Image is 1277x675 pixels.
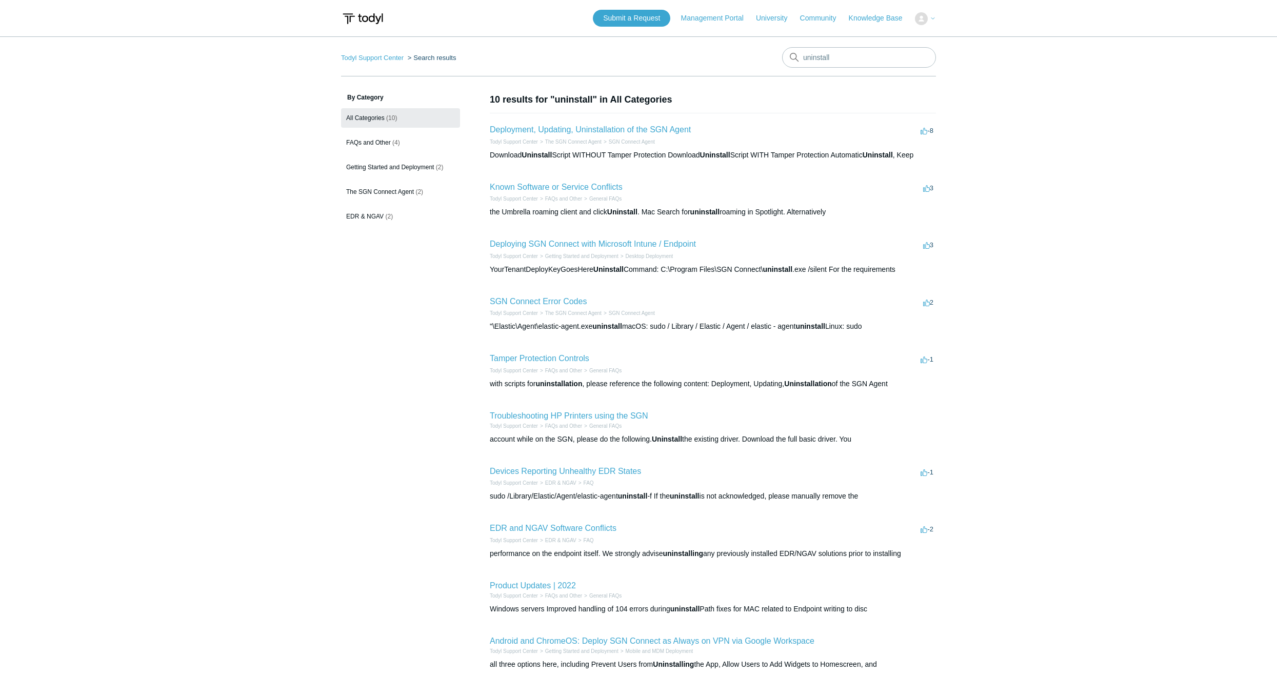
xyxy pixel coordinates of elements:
img: Todyl Support Center Help Center home page [341,9,385,28]
span: -1 [921,355,933,363]
li: Todyl Support Center [490,252,538,260]
em: uninstall [618,492,648,500]
em: uninstallation [535,380,582,388]
a: Deploying SGN Connect with Microsoft Intune / Endpoint [490,240,696,248]
li: Todyl Support Center [490,537,538,544]
li: FAQ [576,537,594,544]
em: uninstall [763,265,793,273]
a: Management Portal [681,13,754,24]
a: Submit a Request [593,10,670,27]
a: Desktop Deployment [626,253,673,259]
li: SGN Connect Agent [602,309,655,317]
a: EDR & NGAV [545,538,576,543]
em: uninstall [795,322,825,330]
span: Getting Started and Deployment [346,164,434,171]
li: EDR & NGAV [538,537,576,544]
a: Getting Started and Deployment [545,648,618,654]
a: SGN Connect Agent [609,139,655,145]
span: The SGN Connect Agent [346,188,414,195]
span: FAQs and Other [346,139,391,146]
a: FAQs and Other [545,196,582,202]
a: Todyl Support Center [490,538,538,543]
li: Todyl Support Center [341,54,406,62]
li: Todyl Support Center [490,647,538,655]
div: all three options here, including Prevent Users from the App, Allow Users to Add Widgets to Homes... [490,659,936,670]
a: Todyl Support Center [490,423,538,429]
a: SGN Connect Agent [609,310,655,316]
li: FAQs and Other [538,195,582,203]
span: All Categories [346,114,385,122]
em: Uninstall [700,151,730,159]
a: Community [800,13,847,24]
li: General FAQs [582,195,622,203]
a: SGN Connect Error Codes [490,297,587,306]
div: account while on the SGN, please do the following. the existing driver. Download the full basic d... [490,434,936,445]
a: General FAQs [589,423,622,429]
a: Todyl Support Center [490,253,538,259]
h3: By Category [341,93,460,102]
a: The SGN Connect Agent [545,139,602,145]
a: Devices Reporting Unhealthy EDR States [490,467,641,475]
span: -1 [921,468,933,476]
h1: 10 results for "uninstall" in All Categories [490,93,936,107]
li: SGN Connect Agent [602,138,655,146]
a: Deployment, Updating, Uninstallation of the SGN Agent [490,125,691,134]
a: Todyl Support Center [490,139,538,145]
a: EDR and NGAV Software Conflicts [490,524,616,532]
a: EDR & NGAV (2) [341,207,460,226]
a: General FAQs [589,593,622,599]
a: FAQ [584,480,594,486]
a: Knowledge Base [849,13,913,24]
a: FAQs and Other (4) [341,133,460,152]
li: Todyl Support Center [490,309,538,317]
a: Todyl Support Center [490,593,538,599]
li: Getting Started and Deployment [538,647,618,655]
a: Tamper Protection Controls [490,354,589,363]
span: (2) [385,213,393,220]
li: Todyl Support Center [490,367,538,374]
em: Uninstalling [653,660,694,668]
li: The SGN Connect Agent [538,138,602,146]
em: Uninstall [522,151,552,159]
span: (2) [436,164,444,171]
a: Mobile and MDM Deployment [626,648,693,654]
a: Todyl Support Center [490,196,538,202]
li: Todyl Support Center [490,592,538,600]
a: General FAQs [589,368,622,373]
a: All Categories (10) [341,108,460,128]
li: Todyl Support Center [490,138,538,146]
em: uninstall [592,322,622,330]
em: Uninstall [863,151,893,159]
a: Known Software or Service Conflicts [490,183,623,191]
a: Product Updates | 2022 [490,581,576,590]
em: uninstalling [663,549,703,558]
li: Mobile and MDM Deployment [618,647,693,655]
li: FAQs and Other [538,367,582,374]
a: FAQ [584,538,594,543]
a: Android and ChromeOS: Deploy SGN Connect as Always on VPN via Google Workspace [490,637,814,645]
a: University [756,13,797,24]
em: Uninstall [607,208,637,216]
span: EDR & NGAV [346,213,384,220]
div: YourTenantDeployKeyGoesHere Command: C:\Program Files\SGN Connect\ .exe /silent For the requirements [490,264,936,275]
li: Getting Started and Deployment [538,252,618,260]
span: (10) [386,114,397,122]
a: Todyl Support Center [490,310,538,316]
div: sudo /Library/Elastic/Agent/elastic-agent -f If the is not acknowledged, please manually remove the [490,491,936,502]
a: The SGN Connect Agent [545,310,602,316]
a: FAQs and Other [545,593,582,599]
li: The SGN Connect Agent [538,309,602,317]
li: Todyl Support Center [490,422,538,430]
li: Search results [406,54,456,62]
em: Uninstall [652,435,682,443]
span: (2) [415,188,423,195]
li: EDR & NGAV [538,479,576,487]
em: uninstall [690,208,720,216]
a: General FAQs [589,196,622,202]
li: Todyl Support Center [490,479,538,487]
div: Download Script WITHOUT Tamper Protection Download Script WITH Tamper Protection Automatic , Keep [490,150,936,161]
span: 3 [923,184,933,192]
em: Uninstall [593,265,624,273]
div: "\Elastic\Agent\elastic-agent.exe macOS: sudo / Library / Elastic / Agent / elastic - agent Linux... [490,321,936,332]
a: Troubleshooting HP Printers using the SGN [490,411,648,420]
